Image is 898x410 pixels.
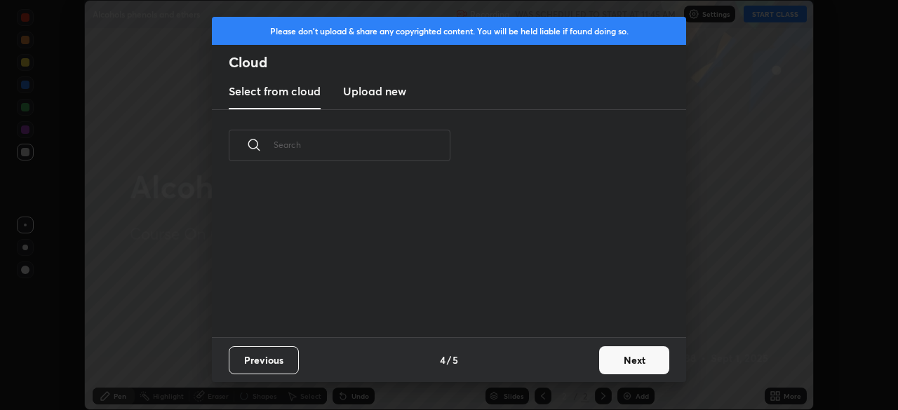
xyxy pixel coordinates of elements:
h3: Select from cloud [229,83,321,100]
h3: Upload new [343,83,406,100]
button: Previous [229,346,299,374]
h2: Cloud [229,53,686,71]
div: Please don't upload & share any copyrighted content. You will be held liable if found doing so. [212,17,686,45]
h4: / [447,353,451,367]
input: Search [274,115,450,175]
button: Next [599,346,669,374]
h4: 4 [440,353,445,367]
h4: 5 [453,353,458,367]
